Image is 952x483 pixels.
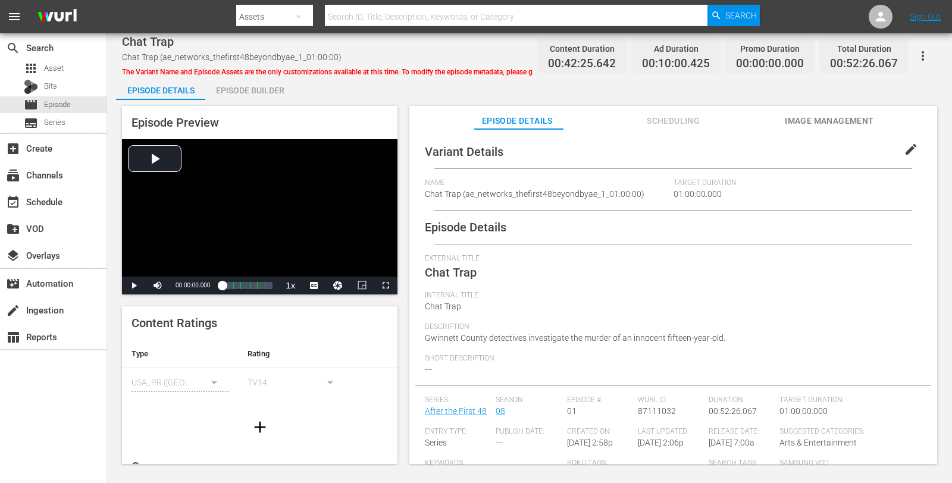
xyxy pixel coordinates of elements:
button: Episode Details [116,76,205,100]
span: Chat Trap (ae_networks_thefirst48beyondbyae_1_01:00:00) [425,189,644,199]
div: Progress Bar [222,282,273,289]
span: Channels [6,168,20,183]
div: USA_PR ([GEOGRAPHIC_DATA] ([GEOGRAPHIC_DATA])) [131,366,228,399]
span: Search [6,41,20,55]
button: Playback Rate [278,277,302,294]
span: Samsung VOD Row: [779,459,844,478]
button: Picture-in-Picture [350,277,374,294]
span: Release Date: [709,427,773,437]
span: Series [24,116,38,130]
span: Schedule [6,195,20,209]
span: Description [425,322,916,332]
span: Last Updated: [638,427,703,437]
span: --- [425,365,432,374]
th: Type [122,340,238,368]
span: menu [7,10,21,24]
div: Content Duration [548,40,616,57]
span: 00:00:00.000 [736,57,804,71]
div: Promo Duration [736,40,804,57]
table: simple table [122,340,397,405]
div: Episode Details [116,76,205,105]
div: Ad Duration [642,40,710,57]
span: 00:52:26.067 [830,57,898,71]
span: 00:10:00.425 [642,57,710,71]
span: Series [44,117,65,128]
span: Series [425,438,447,447]
span: edit [904,142,918,156]
button: edit [897,135,925,164]
span: [DATE] 2:06p [638,438,684,447]
div: Episode Builder [205,76,295,105]
span: Chat Trap [425,265,477,280]
button: Mute [146,277,170,294]
span: Episode [24,98,38,112]
button: Fullscreen [374,277,397,294]
span: Roku Tags: [567,459,703,468]
span: Asset [24,61,38,76]
span: 01 [567,406,577,416]
span: 01:00:00.000 [674,189,722,199]
span: Arts & Entertainment [779,438,857,447]
span: Automation [6,277,20,291]
span: Name [425,178,667,188]
span: Bits [44,80,57,92]
span: Episode [44,99,71,111]
button: Episode Builder [205,76,295,100]
span: Internal Title [425,291,916,300]
span: Ingestion [6,303,20,318]
span: Scheduling [629,114,718,128]
span: External Title [425,254,916,264]
span: Duration: [709,396,773,405]
span: 01:00:00.000 [779,406,828,416]
span: Search Tags: [709,459,773,468]
button: Captions [302,277,326,294]
span: VOD [6,222,20,236]
span: Create [6,142,20,156]
span: Suggested Categories: [779,427,915,437]
span: Chat Trap [122,34,174,49]
a: Sign Out [910,12,941,21]
span: The Variant Name and Episode Assets are the only customizations available at this time. To modify... [122,68,609,76]
span: 87111032 [638,406,676,416]
button: Search [707,5,760,26]
span: Publish Date: [496,427,560,437]
span: Chat Trap [425,302,461,311]
span: Entry Type: [425,427,490,437]
span: Created On: [567,427,632,437]
span: Gwinnett County detectives investigate the murder of an innocent fifteen-year-old. [425,333,725,343]
div: TV14 [248,366,345,399]
span: --- [496,438,503,447]
span: [DATE] 7:00a [709,438,754,447]
span: Overlays [6,249,20,263]
span: Target Duration [674,178,816,188]
img: ans4CAIJ8jUAAAAAAAAAAAAAAAAAAAAAAAAgQb4GAAAAAAAAAAAAAAAAAAAAAAAAJMjXAAAAAAAAAAAAAAAAAAAAAAAAgAT5G... [29,3,86,31]
span: 00:00:00.000 [176,282,210,288]
span: Episode Details [425,220,506,234]
a: After the First 48 [425,406,487,416]
span: 00:52:26.067 [709,406,757,416]
span: Short Description [425,354,916,363]
th: Rating [238,340,354,368]
span: Asset [44,62,64,74]
div: Total Duration [830,40,898,57]
span: Target Duration: [779,396,915,405]
span: Reports [6,330,20,344]
span: Series: [425,396,490,405]
button: Play [122,277,146,294]
button: Jump To Time [326,277,350,294]
span: Variant Details [425,145,503,159]
span: Episode #: [567,396,632,405]
span: Chat Trap (ae_networks_thefirst48beyondbyae_1_01:00:00) [122,52,342,62]
span: Episode Preview [131,115,219,130]
div: Video Player [122,139,397,294]
div: Bits [24,80,38,94]
span: Wurl ID: [638,396,703,405]
a: 08 [496,406,505,416]
span: Genres [131,459,170,473]
span: Search [725,5,757,26]
span: Image Management [785,114,874,128]
span: Episode Details [472,114,562,128]
span: [DATE] 2:58p [567,438,613,447]
span: Content Ratings [131,316,217,330]
span: Season: [496,396,560,405]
